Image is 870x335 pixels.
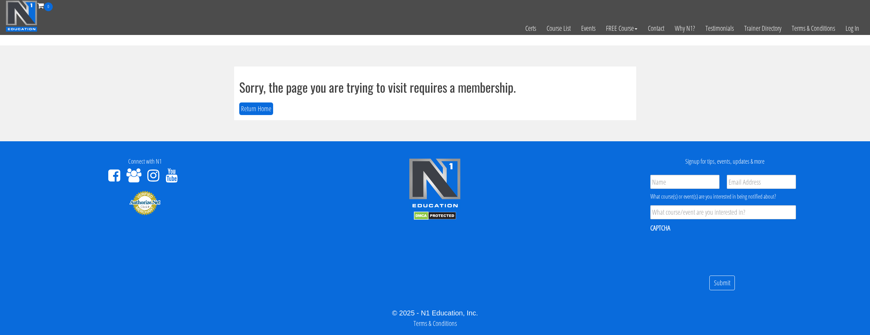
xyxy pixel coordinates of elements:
[541,11,576,45] a: Course List
[650,223,670,233] label: CAPTCHA
[576,11,601,45] a: Events
[787,11,840,45] a: Terms & Conditions
[414,212,456,220] img: DMCA.com Protection Status
[840,11,864,45] a: Log In
[585,158,865,165] h4: Signup for tips, events, updates & more
[739,11,787,45] a: Trainer Directory
[414,319,457,328] a: Terms & Conditions
[520,11,541,45] a: Certs
[650,237,756,264] iframe: reCAPTCHA
[409,158,461,210] img: n1-edu-logo
[709,276,735,291] input: Submit
[37,1,53,10] a: 0
[239,102,273,115] button: Return Home
[650,175,719,189] input: Name
[129,190,161,215] img: Authorize.Net Merchant - Click to Verify
[670,11,700,45] a: Why N1?
[6,0,37,32] img: n1-education
[650,205,796,219] input: What course/event are you interested in?
[5,308,865,318] div: © 2025 - N1 Education, Inc.
[5,158,285,165] h4: Connect with N1
[643,11,670,45] a: Contact
[700,11,739,45] a: Testimonials
[44,2,53,11] span: 0
[650,192,796,201] div: What course(s) or event(s) are you interested in being notified about?
[727,175,796,189] input: Email Address
[239,80,631,94] h1: Sorry, the page you are trying to visit requires a membership.
[601,11,643,45] a: FREE Course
